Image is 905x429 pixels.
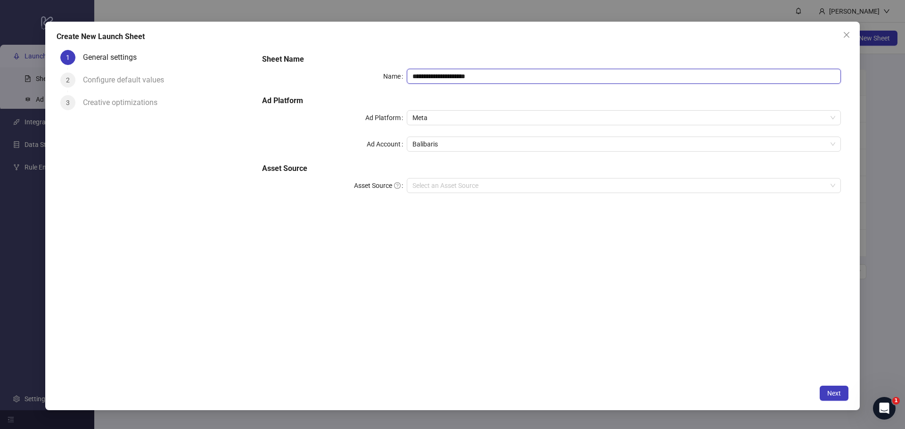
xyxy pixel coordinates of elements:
[262,95,841,106] h5: Ad Platform
[827,389,841,397] span: Next
[839,27,854,42] button: Close
[83,73,172,88] div: Configure default values
[383,69,407,84] label: Name
[820,386,848,401] button: Next
[262,54,841,65] h5: Sheet Name
[83,95,165,110] div: Creative optimizations
[873,397,896,420] iframe: Intercom live chat
[66,54,70,61] span: 1
[83,50,144,65] div: General settings
[262,163,841,174] h5: Asset Source
[892,397,900,405] span: 1
[412,137,835,151] span: Balibaris
[66,76,70,84] span: 2
[354,178,407,193] label: Asset Source
[394,182,401,189] span: question-circle
[57,31,848,42] div: Create New Launch Sheet
[66,99,70,106] span: 3
[843,31,850,39] span: close
[365,110,407,125] label: Ad Platform
[407,69,841,84] input: Name
[367,137,407,152] label: Ad Account
[412,111,835,125] span: Meta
